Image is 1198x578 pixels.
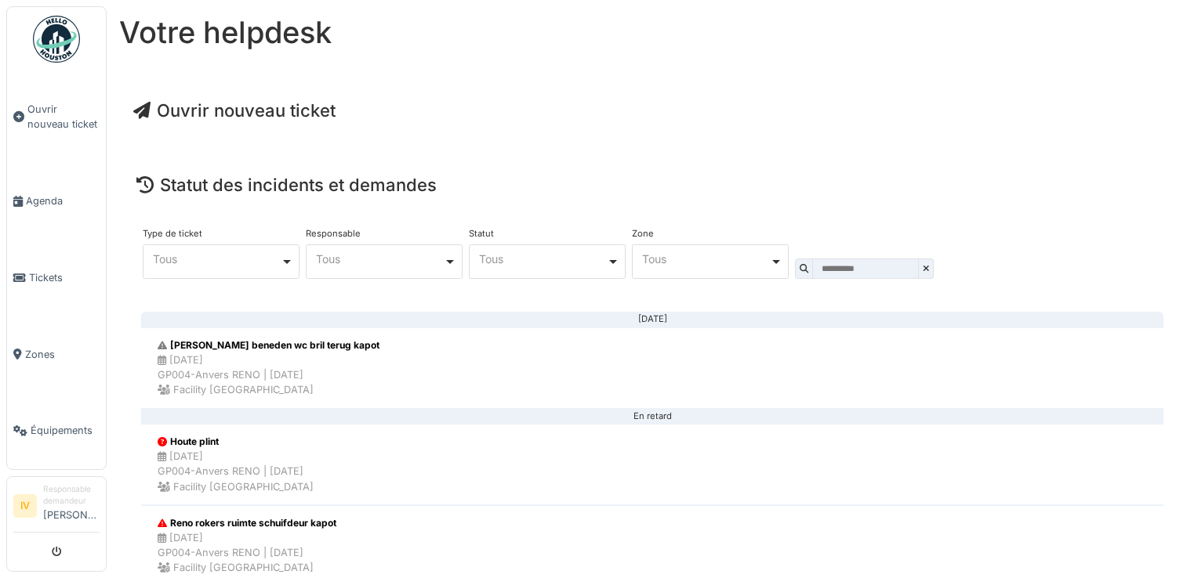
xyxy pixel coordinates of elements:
[143,229,202,238] label: Type de ticket
[7,163,106,240] a: Agenda
[27,102,100,132] span: Ouvrir nouveau ticket
[158,435,314,449] div: Houte plint
[26,193,100,208] span: Agenda
[469,229,494,238] label: Statut
[133,100,336,121] a: Ouvrir nouveau ticket
[153,255,281,263] div: Tous
[158,530,336,576] div: [DATE] GP004-Anvers RENO | [DATE] Facility [GEOGRAPHIC_DATA]
[13,494,37,518] li: IV
[13,483,100,533] a: IV Responsable demandeur[PERSON_NAME]
[479,255,607,263] div: Tous
[158,449,314,494] div: [DATE] GP004-Anvers RENO | [DATE] Facility [GEOGRAPHIC_DATA]
[43,483,100,508] div: Responsable demandeur
[29,270,100,285] span: Tickets
[31,423,100,438] span: Équipements
[25,347,100,362] span: Zones
[154,319,1151,320] div: [DATE]
[642,255,770,263] div: Tous
[316,255,444,263] div: Tous
[7,392,106,469] a: Équipements
[7,316,106,392] a: Zones
[33,16,80,63] img: Badge_color-CXgf-gQk.svg
[158,516,336,530] div: Reno rokers ruimte schuifdeur kapot
[43,483,100,529] li: [PERSON_NAME]
[158,352,379,398] div: [DATE] GP004-Anvers RENO | [DATE] Facility [GEOGRAPHIC_DATA]
[306,229,361,238] label: Responsable
[141,424,1164,505] a: Houte plint [DATE]GP004-Anvers RENO | [DATE] Facility [GEOGRAPHIC_DATA]
[7,240,106,316] a: Tickets
[141,327,1164,409] a: [PERSON_NAME] beneden wc bril terug kapot [DATE]GP004-Anvers RENO | [DATE] Facility [GEOGRAPHIC_D...
[632,229,654,238] label: Zone
[154,416,1151,417] div: En retard
[7,71,106,163] a: Ouvrir nouveau ticket
[158,338,379,352] div: [PERSON_NAME] beneden wc bril terug kapot
[136,175,1168,195] h4: Statut des incidents et demandes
